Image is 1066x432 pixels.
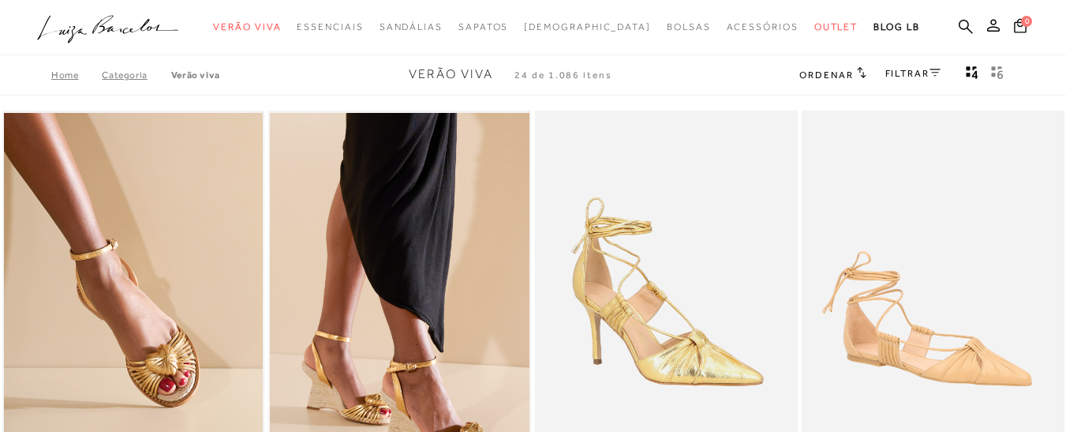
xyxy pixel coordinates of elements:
[814,21,858,32] span: Outlet
[51,69,102,81] a: Home
[524,21,651,32] span: [DEMOGRAPHIC_DATA]
[873,13,919,42] a: BLOG LB
[297,13,363,42] a: noSubCategoriesText
[297,21,363,32] span: Essenciais
[799,69,853,81] span: Ordenar
[961,65,983,85] button: Mostrar 4 produtos por linha
[873,21,919,32] span: BLOG LB
[667,13,711,42] a: noSubCategoriesText
[380,21,443,32] span: Sandálias
[727,21,799,32] span: Acessórios
[524,13,651,42] a: noSubCategoriesText
[1009,17,1031,39] button: 0
[458,13,508,42] a: noSubCategoriesText
[213,21,281,32] span: Verão Viva
[1021,16,1032,27] span: 0
[458,21,508,32] span: Sapatos
[409,67,493,81] span: Verão Viva
[667,21,711,32] span: Bolsas
[380,13,443,42] a: noSubCategoriesText
[727,13,799,42] a: noSubCategoriesText
[213,13,281,42] a: noSubCategoriesText
[171,69,220,81] a: Verão Viva
[102,69,170,81] a: Categoria
[514,69,612,81] span: 24 de 1.086 itens
[814,13,858,42] a: noSubCategoriesText
[986,65,1008,85] button: gridText6Desc
[885,68,941,79] a: FILTRAR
